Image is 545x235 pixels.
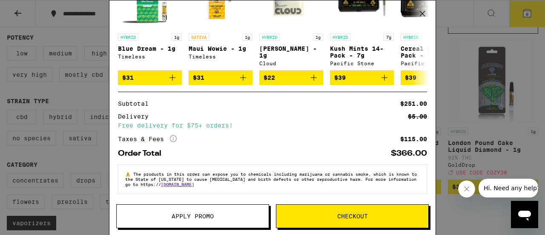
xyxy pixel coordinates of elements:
[511,201,538,228] iframe: Button to launch messaging window
[330,70,394,85] button: Add to bag
[118,33,138,41] p: HYBRID
[118,113,155,119] div: Delivery
[161,182,194,187] a: [DOMAIN_NAME]
[313,33,323,41] p: 1g
[189,70,252,85] button: Add to bag
[458,180,475,197] iframe: Close message
[172,213,214,219] span: Apply Promo
[5,6,61,13] span: Hi. Need any help?
[391,150,427,157] div: $366.00
[189,45,252,52] p: Maui Wowie - 1g
[122,74,134,81] span: $31
[330,61,394,66] div: Pacific Stone
[401,33,421,41] p: HYBRID
[337,213,368,219] span: Checkout
[259,61,323,66] div: Cloud
[259,45,323,59] p: [PERSON_NAME] - 1g
[401,61,465,66] div: Pacific Stone
[259,33,280,41] p: HYBRID
[384,33,394,41] p: 7g
[125,171,417,187] span: The products in this order can expose you to chemicals including marijuana or cannabis smoke, whi...
[189,54,252,59] div: Timeless
[242,33,252,41] p: 1g
[189,33,209,41] p: SATIVA
[400,101,427,107] div: $251.00
[400,136,427,142] div: $115.00
[118,54,182,59] div: Timeless
[330,33,350,41] p: HYBRID
[401,45,465,59] p: Cereal Milk 14-Pack - 7g
[405,74,416,81] span: $39
[330,45,394,59] p: Kush Mints 14-Pack - 7g
[118,122,427,128] div: Free delivery for $75+ orders!
[193,74,204,81] span: $31
[118,150,167,157] div: Order Total
[118,135,177,143] div: Taxes & Fees
[116,204,269,228] button: Apply Promo
[259,70,323,85] button: Add to bag
[264,74,275,81] span: $22
[276,204,429,228] button: Checkout
[118,70,182,85] button: Add to bag
[172,33,182,41] p: 1g
[408,113,427,119] div: $5.00
[118,45,182,52] p: Blue Dream - 1g
[334,74,346,81] span: $39
[479,179,538,197] iframe: Message from company
[125,171,133,177] span: ⚠️
[401,70,465,85] button: Add to bag
[118,101,155,107] div: Subtotal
